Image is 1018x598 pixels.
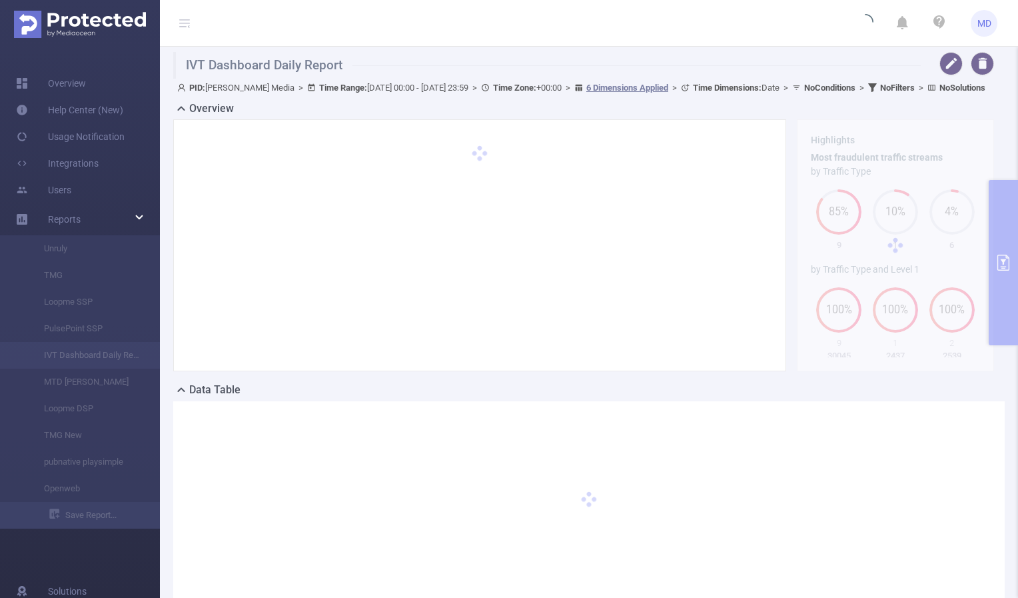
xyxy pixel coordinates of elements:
[177,83,985,93] span: [PERSON_NAME] Media [DATE] 00:00 - [DATE] 23:59 +00:00
[468,83,481,93] span: >
[977,10,991,37] span: MD
[189,382,241,398] h2: Data Table
[804,83,855,93] b: No Conditions
[668,83,681,93] span: >
[693,83,779,93] span: Date
[16,70,86,97] a: Overview
[319,83,367,93] b: Time Range:
[693,83,762,93] b: Time Dimensions :
[779,83,792,93] span: >
[177,83,189,92] i: icon: user
[493,83,536,93] b: Time Zone:
[16,123,125,150] a: Usage Notification
[16,177,71,203] a: Users
[189,101,234,117] h2: Overview
[14,11,146,38] img: Protected Media
[294,83,307,93] span: >
[880,83,915,93] b: No Filters
[173,52,921,79] h1: IVT Dashboard Daily Report
[189,83,205,93] b: PID:
[586,83,668,93] u: 6 Dimensions Applied
[48,214,81,225] span: Reports
[562,83,574,93] span: >
[939,83,985,93] b: No Solutions
[48,206,81,233] a: Reports
[915,83,927,93] span: >
[855,83,868,93] span: >
[16,97,123,123] a: Help Center (New)
[857,14,873,33] i: icon: loading
[16,150,99,177] a: Integrations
